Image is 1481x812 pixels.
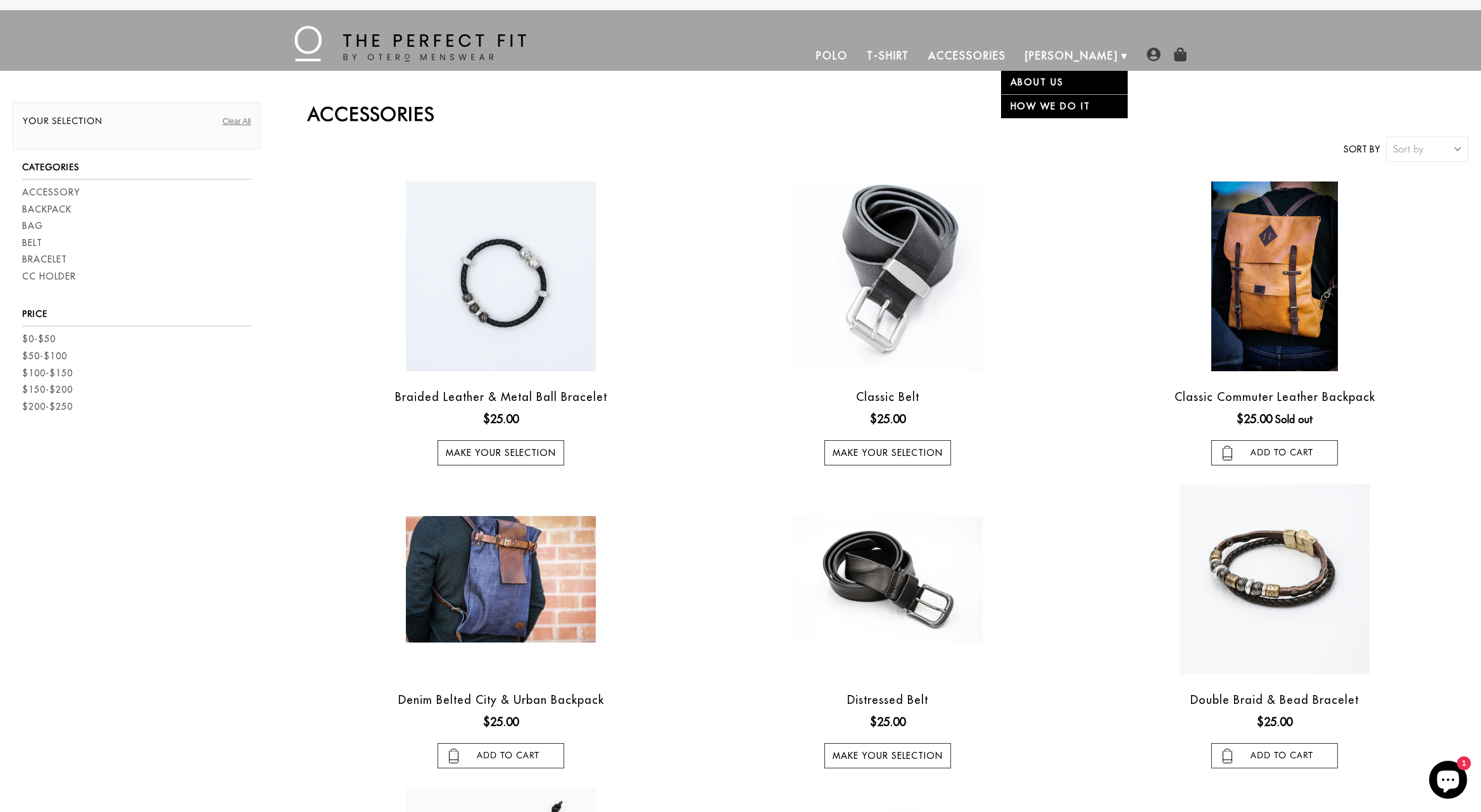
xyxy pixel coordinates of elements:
ins: $25.00 [870,713,905,730]
a: otero menswear distressed leather belt [698,516,1078,643]
img: otero menswear classic black leather belt [793,181,983,371]
inbox-online-store-chat: Shopify online store chat [1425,761,1471,802]
label: Sort by [1344,143,1380,156]
a: Double Braid & Bead Bracelet [1190,692,1359,707]
a: Accessory [22,186,80,199]
h2: Accessories [308,102,1468,125]
a: Make your selection [824,440,951,465]
a: $50-$100 [22,350,67,363]
a: $0-$50 [22,333,56,346]
img: user-account-icon.png [1147,47,1161,61]
img: black braided leather bracelet [406,181,596,371]
input: add to cart [1211,440,1338,465]
a: $150-$200 [22,383,73,397]
a: Bracelet [22,253,67,266]
a: [PERSON_NAME] [1016,40,1128,71]
a: Denim Belted City & Urban Backpack [398,692,604,707]
a: How We Do It [1001,94,1128,118]
h2: Your selection [23,116,251,133]
a: Distressed Belt [847,692,928,707]
h3: Categories [22,162,251,180]
a: double braided leather bead bracelet [1085,484,1465,674]
img: double braided leather bead bracelet [1180,484,1370,674]
a: Accessories [919,40,1015,71]
a: $100-$150 [22,367,73,380]
a: leather backpack [1085,181,1465,371]
a: Classic Belt [856,390,919,404]
a: Make your selection [824,743,951,768]
input: add to cart [438,743,564,768]
ins: $25.00 [870,410,905,428]
a: stylish urban backpack [311,516,691,643]
a: Backpack [22,203,72,216]
a: otero menswear classic black leather belt [698,181,1078,371]
a: CC Holder [22,270,76,283]
span: Sold out [1275,413,1313,426]
input: add to cart [1211,743,1338,768]
ins: $25.00 [483,713,519,730]
a: Braided Leather & Metal Ball Bracelet [395,390,607,404]
a: Polo [807,40,857,71]
a: T-Shirt [857,40,919,71]
ins: $25.00 [1257,713,1292,730]
a: Belt [22,237,42,250]
img: leather backpack [1211,181,1338,371]
img: stylish urban backpack [406,516,596,643]
img: shopping-bag-icon.png [1173,47,1187,61]
a: About Us [1001,71,1128,94]
ins: $25.00 [483,410,519,428]
a: black braided leather bracelet [311,181,691,371]
img: otero menswear distressed leather belt [793,516,983,643]
ins: $25.00 [1237,410,1272,428]
a: $200-$250 [22,400,73,414]
a: Bag [22,219,43,233]
img: The Perfect Fit - by Otero Menswear - Logo [294,26,526,61]
a: Make your selection [438,440,564,465]
a: Classic Commuter Leather Backpack [1175,390,1375,404]
a: Clear All [223,116,251,127]
h3: Price [22,309,251,326]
